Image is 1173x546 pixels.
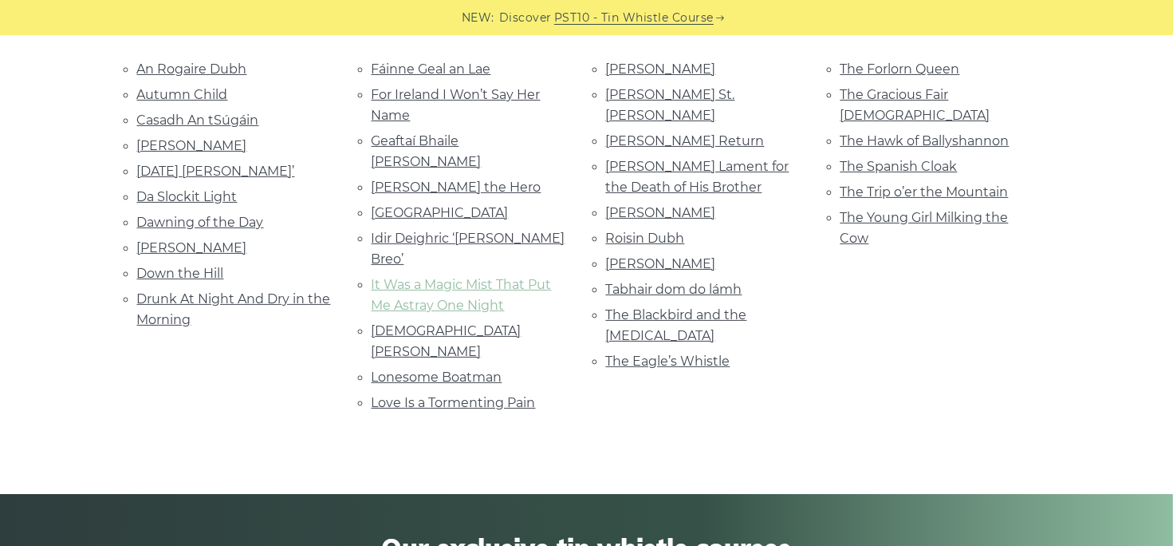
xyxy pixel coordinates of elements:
[606,231,685,246] a: Roisin Dubh
[372,87,541,123] a: For Ireland I Won’t Say Her Name
[372,205,509,220] a: [GEOGRAPHIC_DATA]
[840,210,1009,246] a: The Young Girl Milking the Cow
[137,189,238,204] a: Da Slockit Light
[840,87,990,123] a: The Gracious Fair [DEMOGRAPHIC_DATA]
[372,370,502,385] a: Lonesome Boatman
[606,133,765,148] a: [PERSON_NAME] Return
[137,215,264,230] a: Dawning of the Day
[606,61,716,77] a: [PERSON_NAME]
[137,240,247,255] a: [PERSON_NAME]
[372,61,491,77] a: Fáinne Geal an Lae
[606,256,716,271] a: [PERSON_NAME]
[606,159,789,195] a: [PERSON_NAME] Lament for the Death of His Brother
[372,323,522,359] a: [DEMOGRAPHIC_DATA] [PERSON_NAME]
[372,133,482,169] a: Geaftaí Bhaile [PERSON_NAME]
[606,87,735,123] a: [PERSON_NAME] St. [PERSON_NAME]
[462,9,494,27] span: NEW:
[606,282,742,297] a: Tabhair dom do lámh
[137,87,228,102] a: Autumn Child
[137,61,247,77] a: An Rogaire Dubh
[137,164,295,179] a: [DATE] [PERSON_NAME]’
[606,205,716,220] a: [PERSON_NAME]
[840,159,958,174] a: The Spanish Cloak
[137,138,247,153] a: [PERSON_NAME]
[372,277,552,313] a: It Was a Magic Mist That Put Me Astray One Night
[606,354,730,369] a: The Eagle’s Whistle
[606,307,747,343] a: The Blackbird and the [MEDICAL_DATA]
[372,395,536,410] a: Love Is a Tormenting Pain
[840,133,1010,148] a: The Hawk of Ballyshannon
[372,231,565,267] a: Idir Deighric ‘[PERSON_NAME] Breo’
[840,184,1009,200] a: The Trip o’er the Mountain
[137,113,259,128] a: Casadh An tSúgáin
[137,266,224,281] a: Down the Hill
[137,291,331,327] a: Drunk At Night And Dry in the Morning
[554,9,714,27] a: PST10 - Tin Whistle Course
[499,9,552,27] span: Discover
[372,180,541,195] a: [PERSON_NAME] the Hero
[840,61,960,77] a: The Forlorn Queen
